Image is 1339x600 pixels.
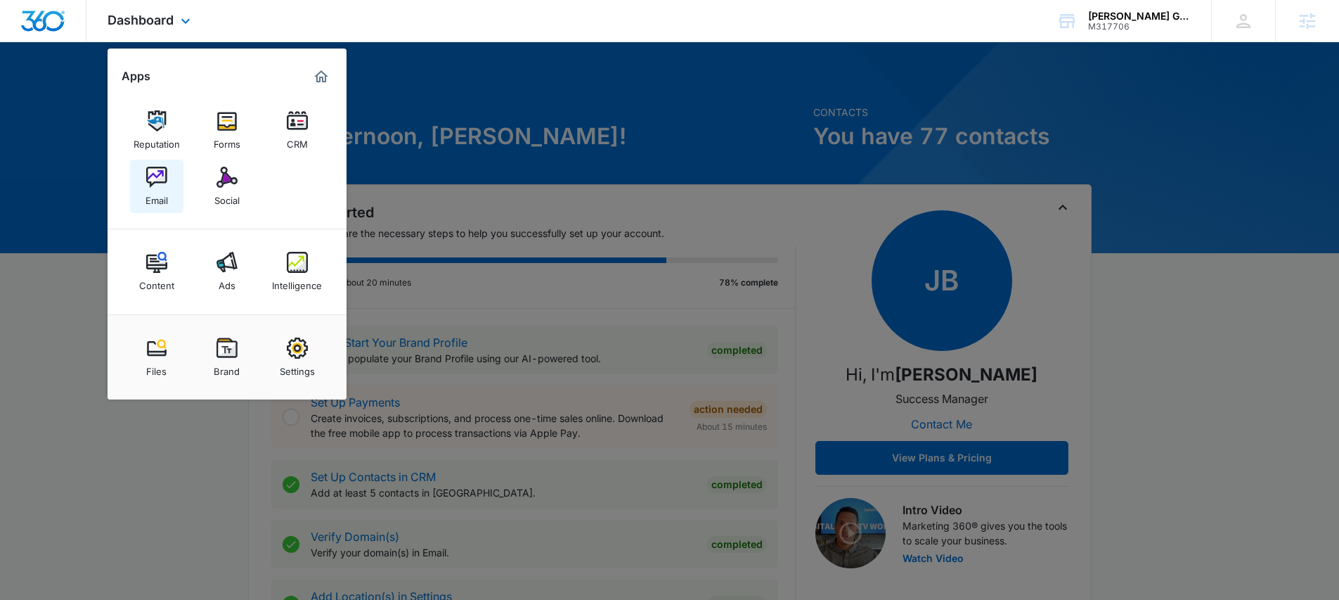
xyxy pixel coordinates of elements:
[272,273,322,291] div: Intelligence
[280,359,315,377] div: Settings
[145,188,168,206] div: Email
[1088,22,1191,32] div: account id
[146,359,167,377] div: Files
[130,103,183,157] a: Reputation
[130,160,183,213] a: Email
[200,160,254,213] a: Social
[134,132,180,150] div: Reputation
[214,188,240,206] div: Social
[271,103,324,157] a: CRM
[271,331,324,384] a: Settings
[122,70,150,83] h2: Apps
[214,132,240,150] div: Forms
[1088,11,1191,22] div: account name
[200,331,254,384] a: Brand
[108,13,174,27] span: Dashboard
[130,331,183,384] a: Files
[214,359,240,377] div: Brand
[200,245,254,298] a: Ads
[310,65,332,88] a: Marketing 360® Dashboard
[219,273,235,291] div: Ads
[139,273,174,291] div: Content
[200,103,254,157] a: Forms
[271,245,324,298] a: Intelligence
[287,132,308,150] div: CRM
[130,245,183,298] a: Content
